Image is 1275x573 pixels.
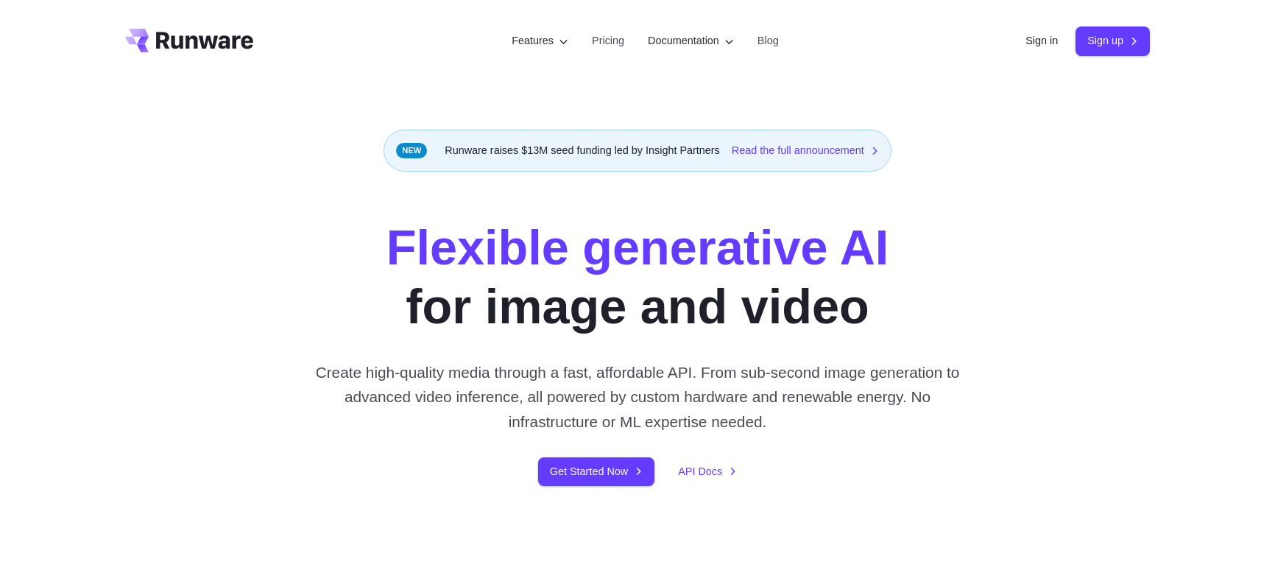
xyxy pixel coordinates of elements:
label: Features [512,32,568,49]
a: Sign up [1076,27,1150,55]
label: Documentation [648,32,734,49]
a: Read the full announcement [732,142,879,159]
a: Blog [757,32,779,49]
a: Sign in [1025,32,1058,49]
a: API Docs [678,463,737,480]
a: Get Started Now [538,457,654,486]
h1: for image and video [386,219,889,337]
strong: Flexible generative AI [386,220,889,275]
a: Go to / [125,29,253,52]
div: Runware raises $13M seed funding led by Insight Partners [384,130,891,172]
p: Create high-quality media through a fast, affordable API. From sub-second image generation to adv... [310,360,966,434]
a: Pricing [592,32,624,49]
